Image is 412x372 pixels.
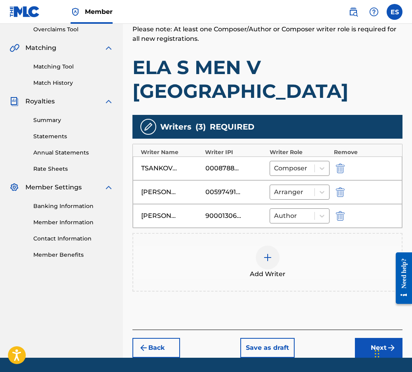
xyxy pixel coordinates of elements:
span: Add Writer [250,269,286,279]
button: Next [355,338,402,358]
iframe: Chat Widget [372,334,412,372]
img: search [349,7,358,17]
img: help [369,7,379,17]
div: User Menu [387,4,402,20]
img: expand [104,183,113,192]
img: add [263,253,272,262]
div: Плъзни [375,342,379,366]
a: Member Information [33,218,113,227]
div: Writer Role [270,148,330,156]
span: Member Settings [25,183,82,192]
a: Public Search [345,4,361,20]
div: Джаджи за чат [372,334,412,372]
span: Please note: At least one Composer/Author or Composer writer role is required for all new registr... [132,25,397,42]
a: Annual Statements [33,149,113,157]
a: Member Benefits [33,251,113,259]
img: 7ee5dd4eb1f8a8e3ef2f.svg [139,343,148,353]
div: Remove [334,148,394,156]
button: Back [132,338,180,358]
button: Save as draft [240,338,295,358]
div: Writer Name [141,148,201,156]
a: Rate Sheets [33,165,113,173]
img: 12a2ab48e56ec057fbd8.svg [336,164,345,173]
img: Matching [10,43,19,53]
iframe: Resource Center [390,246,412,310]
span: Royalties [25,97,55,106]
a: Match History [33,79,113,87]
a: Matching Tool [33,63,113,71]
span: Matching [25,43,56,53]
img: Royalties [10,97,19,106]
span: REQUIRED [210,121,255,133]
h1: ELA S MEN V [GEOGRAPHIC_DATA] [132,55,402,103]
img: expand [104,97,113,106]
a: Banking Information [33,202,113,210]
img: MLC Logo [10,6,40,17]
img: expand [104,43,113,53]
a: Overclaims Tool [33,25,113,34]
img: Member Settings [10,183,19,192]
img: 12a2ab48e56ec057fbd8.svg [336,211,345,221]
div: Writer IPI [205,148,265,156]
div: Help [366,4,382,20]
span: Writers [160,121,192,133]
a: Statements [33,132,113,141]
a: Summary [33,116,113,124]
img: Top Rightsholder [71,7,80,17]
img: writers [144,122,153,132]
a: Contact Information [33,235,113,243]
span: Member [85,7,113,16]
span: ( 3 ) [195,121,206,133]
img: 12a2ab48e56ec057fbd8.svg [336,187,345,197]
